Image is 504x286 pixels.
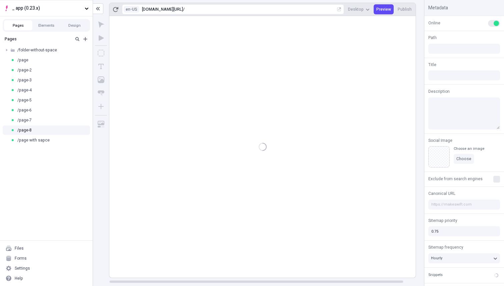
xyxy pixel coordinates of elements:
span: Desktop [348,7,364,12]
div: Choose an image [454,146,484,151]
button: Button [95,87,107,99]
button: Hourly [428,253,500,263]
span: /page-5 [17,97,32,103]
div: Snippets [428,272,443,278]
div: Pages [5,36,71,42]
button: Desktop [345,4,372,14]
span: Online [428,20,440,26]
span: Exclude from search engines [428,176,483,182]
div: Settings [15,266,30,271]
button: Image [95,74,107,86]
span: /page-6 [17,107,32,113]
span: Preview [376,7,391,12]
span: /page-4 [17,87,32,93]
span: Choose [456,156,471,162]
div: / [183,7,185,12]
span: en-US [126,6,137,12]
span: /page-8 [17,127,32,133]
button: Open locale picker [124,6,139,13]
button: Pages [4,20,32,30]
span: Description [428,88,450,94]
span: /folder-without-space [17,47,57,53]
span: Hourly [431,255,442,261]
input: https://makeswift.com [428,200,500,210]
div: Forms [15,256,27,261]
span: /page-2 [17,67,32,73]
button: Box [95,47,107,59]
button: Choose [454,154,474,164]
span: /page [17,57,28,63]
span: Sitemap priority [428,218,457,224]
span: Path [428,35,437,41]
span: Title [428,62,436,68]
span: /page-7 [17,117,32,123]
span: Publish [398,7,412,12]
button: Preview [374,4,394,14]
button: Add new [81,35,89,43]
span: /page-3 [17,77,32,83]
span: /page with sapce [17,137,50,143]
div: Files [15,246,24,251]
button: Elements [32,20,61,30]
span: Canonical URL [428,191,455,197]
div: [URL][DOMAIN_NAME] [142,7,183,12]
button: Design [60,20,89,30]
span: Sitemap frequency [428,244,463,250]
button: Publish [395,4,414,14]
div: Help [15,276,23,281]
span: _ app (0.23.x) [12,5,82,12]
button: Text [95,60,107,72]
span: Social Image [428,137,452,144]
